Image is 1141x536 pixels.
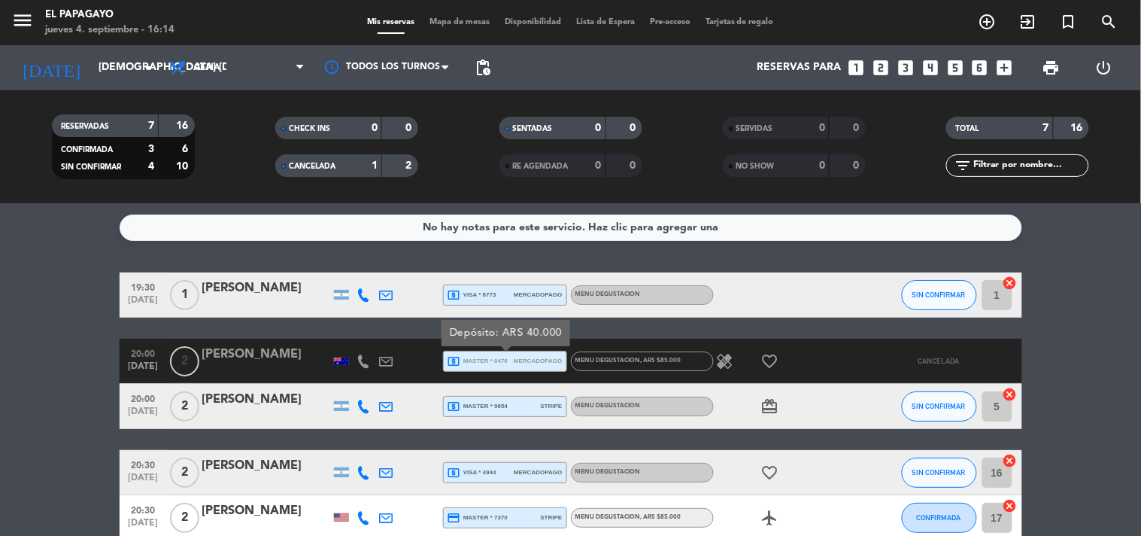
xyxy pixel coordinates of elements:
span: 20:00 [125,389,162,407]
span: Mapa de mesas [422,18,497,26]
i: cancel [1003,498,1018,513]
span: SIN CONFIRMAR [61,163,121,171]
span: TOTAL [955,125,979,132]
i: local_atm [448,466,461,480]
i: local_atm [448,400,461,413]
span: [DATE] [125,295,162,312]
span: Mis reservas [360,18,422,26]
div: [PERSON_NAME] [202,456,330,476]
span: RE AGENDADA [513,163,569,170]
i: cancel [1003,453,1018,468]
strong: 0 [853,123,862,133]
i: turned_in_not [1060,13,1078,31]
span: RESERVADAS [61,123,109,130]
i: cancel [1003,276,1018,291]
span: , ARS $85.000 [641,514,681,520]
button: SIN CONFIRMAR [902,458,977,488]
i: favorite_border [761,464,779,482]
strong: 4 [148,161,154,172]
span: visa * 4944 [448,466,496,480]
i: arrow_drop_down [140,59,158,77]
span: visa * 8773 [448,288,496,302]
i: healing [716,352,734,370]
button: SIN CONFIRMAR [902,391,977,422]
span: [DATE] [125,361,162,379]
span: mercadopago [514,356,562,366]
i: menu [11,9,34,32]
i: cancel [1003,387,1018,402]
span: CANCELADA [918,357,960,365]
span: SIN CONFIRMAR [912,468,966,477]
i: airplanemode_active [761,509,779,527]
span: 20:00 [125,344,162,361]
strong: 0 [819,160,825,171]
div: LOG OUT [1078,45,1130,90]
i: looks_4 [921,58,940,78]
span: MENU DEGUSTACION [575,291,641,297]
span: CHECK INS [289,125,330,132]
span: CONFIRMADA [917,513,961,522]
span: 19:30 [125,278,162,295]
i: favorite_border [761,352,779,370]
i: search [1100,13,1118,31]
span: 1 [170,280,199,310]
span: SIN CONFIRMAR [912,402,966,410]
span: stripe [541,401,563,411]
button: menu [11,9,34,37]
span: [DATE] [125,407,162,424]
span: NO SHOW [736,163,775,170]
span: 2 [170,458,199,488]
span: , ARS $85.000 [641,358,681,364]
span: stripe [541,513,563,522]
i: local_atm [448,288,461,302]
i: card_giftcard [761,397,779,416]
span: SERVIDAS [736,125,773,132]
span: 20:30 [125,501,162,518]
i: filter_list [954,157,972,175]
strong: 0 [630,123,639,133]
div: El Papagayo [45,8,174,23]
i: looks_one [846,58,866,78]
strong: 0 [406,123,415,133]
div: [PERSON_NAME] [202,279,330,298]
strong: 0 [630,160,639,171]
span: SENTADAS [513,125,553,132]
div: [PERSON_NAME] [202,501,330,521]
strong: 16 [1071,123,1086,133]
span: Tarjetas de regalo [698,18,781,26]
div: No hay notas para este servicio. Haz clic para agregar una [423,219,718,236]
span: Reservas para [757,62,841,74]
i: looks_6 [970,58,990,78]
strong: 16 [176,120,191,131]
button: CANCELADA [902,346,977,376]
div: Depósito: ARS 40.000 [442,320,570,346]
strong: 0 [853,160,862,171]
button: SIN CONFIRMAR [902,280,977,310]
i: credit_card [448,511,461,525]
strong: 0 [372,123,378,133]
i: power_settings_new [1094,59,1112,77]
div: [PERSON_NAME] [202,345,330,364]
span: pending_actions [474,59,492,77]
strong: 2 [406,160,415,171]
div: [PERSON_NAME] [202,390,330,410]
i: add_box [995,58,1015,78]
strong: 10 [176,161,191,172]
strong: 0 [596,123,602,133]
span: Lista de Espera [569,18,642,26]
button: CONFIRMADA [902,503,977,533]
input: Filtrar por nombre... [972,157,1088,174]
span: SIN CONFIRMAR [912,291,966,299]
i: looks_5 [945,58,965,78]
strong: 6 [182,144,191,154]
span: mercadopago [514,467,562,477]
strong: 3 [148,144,154,154]
span: MENU DEGUSTACION [575,403,641,409]
span: master * 0476 [448,355,508,368]
span: Disponibilidad [497,18,569,26]
i: exit_to_app [1019,13,1037,31]
span: MENU DEGUSTACION [575,514,681,520]
span: CONFIRMADA [61,146,113,154]
i: add_circle_outline [979,13,997,31]
i: local_atm [448,355,461,368]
